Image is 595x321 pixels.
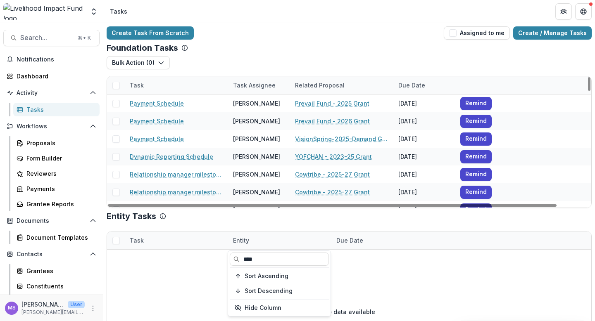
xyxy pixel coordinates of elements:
a: Cowtribe - 2025-27 Grant [295,170,370,179]
div: Document Templates [26,233,93,242]
div: Constituents [26,282,93,290]
span: Workflows [17,123,86,130]
a: Document Templates [13,231,100,244]
div: [PERSON_NAME] [233,188,280,196]
div: Entity [228,231,331,249]
p: No data available [324,307,375,316]
a: Reviewers [13,167,100,180]
a: Prevail Fund - 2026 Grant [295,117,370,125]
button: Open Activity [3,86,100,99]
div: Task [125,76,228,94]
button: Remind [460,186,492,199]
div: Reviewers [26,169,93,178]
p: Foundation Tasks [107,43,178,53]
div: Task Assignee [228,81,281,90]
button: More [88,303,98,313]
a: YOFCHAN - 2023-25 Grant [295,152,372,161]
div: Task [125,231,228,249]
a: VisionSpring-2025-Demand Generation Proposal [295,135,388,143]
div: [PERSON_NAME] [233,170,280,179]
button: Remind [460,115,492,128]
div: [DATE] [393,201,455,219]
a: Proposals [13,136,100,150]
nav: breadcrumb [107,5,131,17]
button: Assigned to me [444,26,510,40]
a: Form Builder [13,151,100,165]
div: Due Date [393,76,455,94]
p: Entity Tasks [107,211,156,221]
button: Open Workflows [3,120,100,133]
div: [DATE] [393,112,455,130]
button: Hide Column [230,301,329,314]
button: Bulk Action (0) [107,56,170,69]
div: [DATE] [393,183,455,201]
p: User [68,301,85,308]
span: Sort Descending [245,288,293,295]
button: Sort Descending [230,284,329,297]
div: Task Assignee [228,76,290,94]
div: Grantees [26,267,93,275]
button: Remind [460,132,492,146]
div: Tasks [110,7,127,16]
div: Due Date [393,81,430,90]
div: [PERSON_NAME] [233,99,280,108]
span: Documents [17,217,86,224]
a: Dashboard [3,69,100,83]
div: [PERSON_NAME] [233,135,280,143]
div: ⌘ + K [76,33,93,42]
div: Task [125,236,149,245]
a: Payment Schedule [130,117,184,125]
a: Grantee Reports [13,197,100,211]
div: Proposals [26,139,93,147]
div: Payments [26,184,93,193]
div: Grantee Reports [26,200,93,208]
div: Tasks [26,105,93,114]
button: Get Help [575,3,592,20]
div: Task [125,81,149,90]
button: Partners [555,3,572,20]
button: Open Documents [3,214,100,227]
div: Related Proposal [290,76,393,94]
a: Grantees [13,264,100,278]
span: Notifications [17,56,96,63]
div: [DATE] [393,165,455,183]
button: Search... [3,30,100,46]
div: Dashboard [17,72,93,80]
div: [PERSON_NAME] [233,117,280,125]
div: [PERSON_NAME] [233,152,280,161]
span: Activity [17,90,86,97]
a: Create / Manage Tasks [513,26,592,40]
div: Related Proposal [290,81,350,90]
a: Prevail Fund - 2025 Grant [295,99,369,108]
button: Remind [460,150,492,163]
button: Remind [460,97,492,110]
a: Create Task From Scratch [107,26,194,40]
a: Dynamic Reporting Schedule [130,152,213,161]
a: Payment Schedule [130,135,184,143]
button: Sort Ascending [230,269,329,283]
a: Payments [13,182,100,196]
a: Constituents [13,279,100,293]
p: [PERSON_NAME][EMAIL_ADDRESS][DOMAIN_NAME] [21,309,85,316]
img: Livelihood Impact Fund logo [3,3,85,20]
div: Entity [228,236,254,245]
button: Remind [460,168,492,181]
div: [DATE] [393,130,455,148]
p: [PERSON_NAME] [21,300,64,309]
a: Payment Schedule [130,99,184,108]
span: Search... [20,34,73,42]
a: Tasks [13,103,100,116]
div: Monica Swai [8,305,16,311]
div: [DATE] [393,148,455,165]
a: Cowtribe - 2025-27 Grant [295,188,370,196]
span: Sort Ascending [245,273,288,280]
div: Form Builder [26,154,93,163]
a: Relationship manager milestone review [130,188,223,196]
button: Open entity switcher [88,3,100,20]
